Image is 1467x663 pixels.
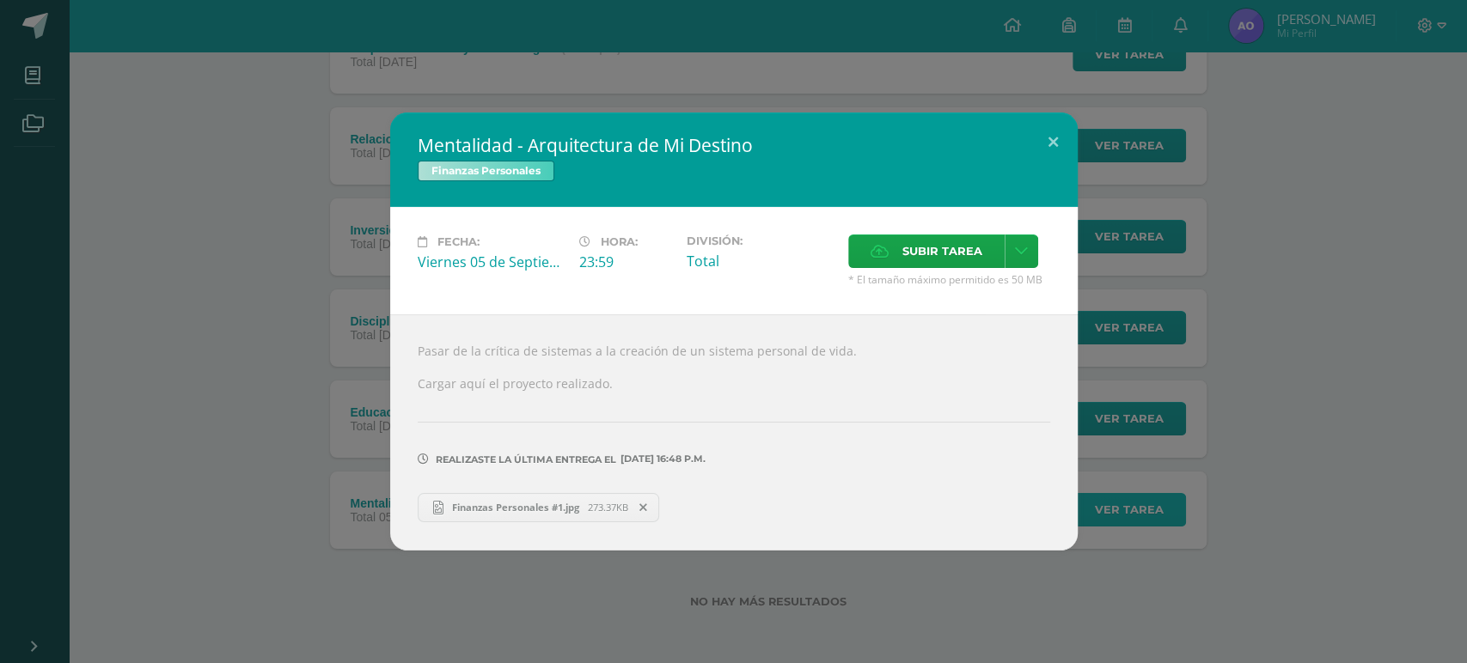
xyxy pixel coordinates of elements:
[616,459,706,459] span: [DATE] 16:48 p.m.
[418,161,554,181] span: Finanzas Personales
[390,314,1078,550] div: Pasar de la crítica de sistemas a la creación de un sistema personal de vida. Cargar aquí el proy...
[588,501,628,514] span: 273.37KB
[687,234,834,247] label: División:
[601,235,638,248] span: Hora:
[687,252,834,271] div: Total
[629,498,658,517] span: Remover entrega
[418,493,660,522] a: Finanzas Personales #1.jpg 273.37KB
[443,501,588,514] span: Finanzas Personales #1.jpg
[848,272,1050,287] span: * El tamaño máximo permitido es 50 MB
[418,133,1050,157] h2: Mentalidad - Arquitectura de Mi Destino
[1029,113,1078,171] button: Close (Esc)
[437,235,480,248] span: Fecha:
[418,252,565,271] div: Viernes 05 de Septiembre
[436,453,616,465] span: Realizaste la última entrega el
[902,235,982,267] span: Subir tarea
[579,252,673,271] div: 23:59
